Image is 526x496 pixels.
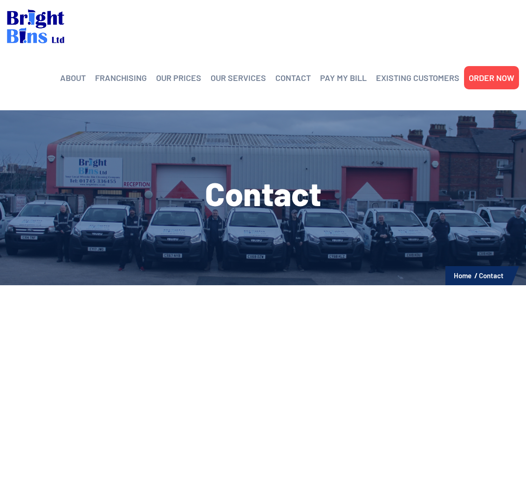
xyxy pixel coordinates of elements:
[454,271,471,280] a: Home
[211,71,266,85] a: OUR SERVICES
[275,71,311,85] a: CONTACT
[469,71,514,85] a: ORDER NOW
[60,71,86,85] a: ABOUT
[320,71,367,85] a: PAY MY BILL
[479,269,504,282] li: Contact
[7,177,519,209] h1: Contact
[376,71,459,85] a: EXISTING CUSTOMERS
[95,71,147,85] a: FRANCHISING
[156,71,201,85] a: OUR PRICES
